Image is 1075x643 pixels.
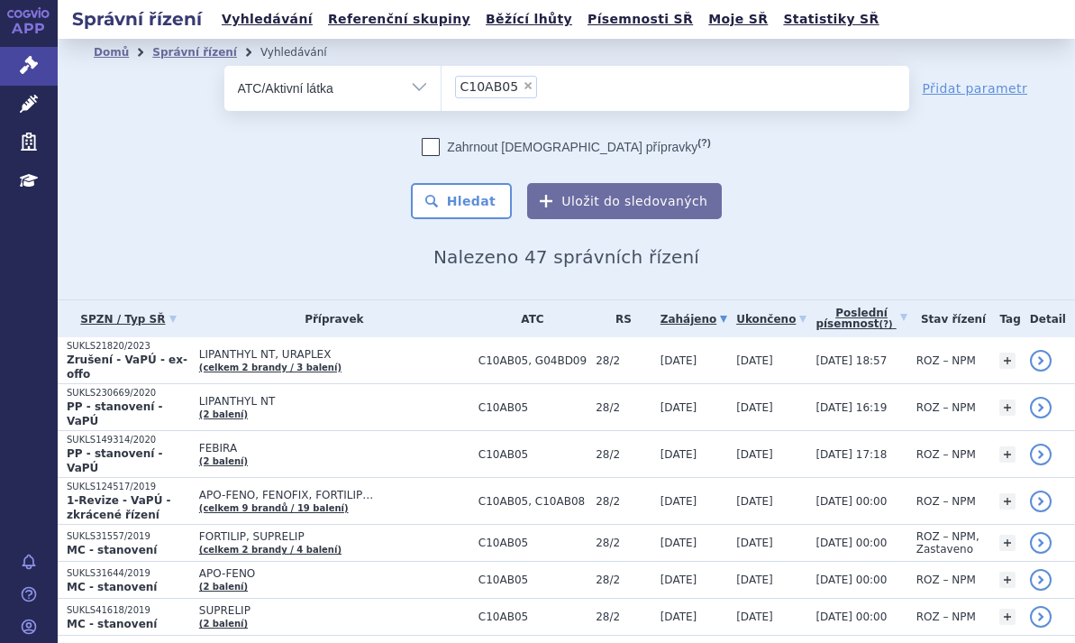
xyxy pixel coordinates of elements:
a: (2 balení) [199,582,248,592]
a: + [999,353,1016,369]
a: (celkem 2 brandy / 4 balení) [199,545,342,555]
span: C10AB05 [478,401,587,414]
span: FEBIRA [199,442,469,455]
span: C10AB05 [460,80,519,93]
a: detail [1030,606,1052,628]
span: × [523,80,533,91]
span: 28/2 [596,448,651,461]
p: SUKLS21820/2023 [67,340,190,353]
span: [DATE] [660,448,697,461]
strong: MC - stanovení [67,581,157,593]
span: C10AB05 [478,537,587,549]
span: [DATE] [736,537,773,549]
input: C10AB05 [542,75,552,97]
abbr: (?) [879,319,893,330]
a: + [999,493,1016,510]
span: [DATE] 00:00 [815,574,887,586]
a: + [999,535,1016,551]
span: [DATE] 16:19 [815,401,887,414]
a: + [999,446,1016,463]
a: Moje SŘ [703,7,773,32]
a: Správní řízení [152,46,237,59]
a: Statistiky SŘ [778,7,884,32]
span: C10AB05, C10AB08 [478,495,587,508]
span: [DATE] [736,354,773,367]
button: Uložit do sledovaných [527,183,722,219]
span: 28/2 [596,574,651,586]
p: SUKLS31557/2019 [67,530,190,543]
p: SUKLS124517/2019 [67,481,190,493]
span: [DATE] [660,611,697,623]
span: ROZ – NPM [916,495,976,508]
a: detail [1030,569,1052,591]
span: 28/2 [596,611,651,623]
th: Přípravek [190,300,469,337]
span: [DATE] [736,574,773,586]
button: Hledat [411,183,513,219]
a: (celkem 2 brandy / 3 balení) [199,363,342,372]
span: C10AB05 [478,448,587,461]
span: FORTILIP, SUPRELIP [199,530,469,543]
p: SUKLS31644/2019 [67,567,190,580]
span: LIPANTHYL NT, URAPLEX [199,348,469,361]
a: detail [1030,397,1052,418]
span: [DATE] 00:00 [815,495,887,508]
span: ROZ – NPM [916,611,976,623]
a: + [999,609,1016,625]
th: Detail [1021,300,1075,337]
p: SUKLS230669/2020 [67,387,190,400]
span: 28/2 [596,401,651,414]
a: (2 balení) [199,456,248,466]
span: C10AB05, G04BD09 [478,354,587,367]
span: [DATE] [660,574,697,586]
a: Ukončeno [736,307,806,332]
span: [DATE] 00:00 [815,611,887,623]
span: ROZ – NPM [916,401,976,414]
strong: MC - stanovení [67,544,157,556]
a: (2 balení) [199,619,248,629]
a: detail [1030,491,1052,512]
span: [DATE] [660,354,697,367]
span: SUPRELIP [199,604,469,617]
label: Zahrnout [DEMOGRAPHIC_DATA] přípravky [422,138,710,156]
strong: PP - stanovení - VaPÚ [67,447,162,474]
a: + [999,572,1016,588]
a: Vyhledávání [216,7,318,32]
strong: Zrušení - VaPÚ - ex-offo [67,354,187,381]
strong: MC - stanovení [67,618,157,630]
span: 28/2 [596,495,651,508]
th: Tag [990,300,1020,337]
span: [DATE] [736,401,773,414]
span: [DATE] [660,401,697,414]
span: 28/2 [596,537,651,549]
th: Stav řízení [907,300,991,337]
span: Nalezeno 47 správních řízení [433,246,699,268]
a: Písemnosti SŘ [582,7,698,32]
abbr: (?) [697,137,710,149]
span: [DATE] [660,495,697,508]
a: (celkem 9 brandů / 19 balení) [199,503,349,513]
a: SPZN / Typ SŘ [67,307,190,332]
span: ROZ – NPM [916,448,976,461]
p: SUKLS41618/2019 [67,604,190,617]
a: Poslednípísemnost(?) [815,300,906,337]
span: LIPANTHYL NT [199,395,469,408]
span: ROZ – NPM, Zastaveno [916,530,979,556]
a: detail [1030,532,1052,554]
span: [DATE] [736,495,773,508]
span: APO-FENO, FENOFIX, FORTILIP… [199,489,469,501]
span: [DATE] [736,611,773,623]
a: + [999,400,1016,416]
span: C10AB05 [478,574,587,586]
li: Vyhledávání [260,39,351,66]
a: detail [1030,444,1052,465]
p: SUKLS149314/2020 [67,434,190,446]
a: Zahájeno [660,307,727,332]
span: C10AB05 [478,611,587,623]
a: Domů [94,46,129,59]
span: ROZ – NPM [916,354,976,367]
a: (2 balení) [199,409,248,419]
span: 28/2 [596,354,651,367]
a: Přidat parametr [923,79,1028,97]
a: detail [1030,350,1052,372]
